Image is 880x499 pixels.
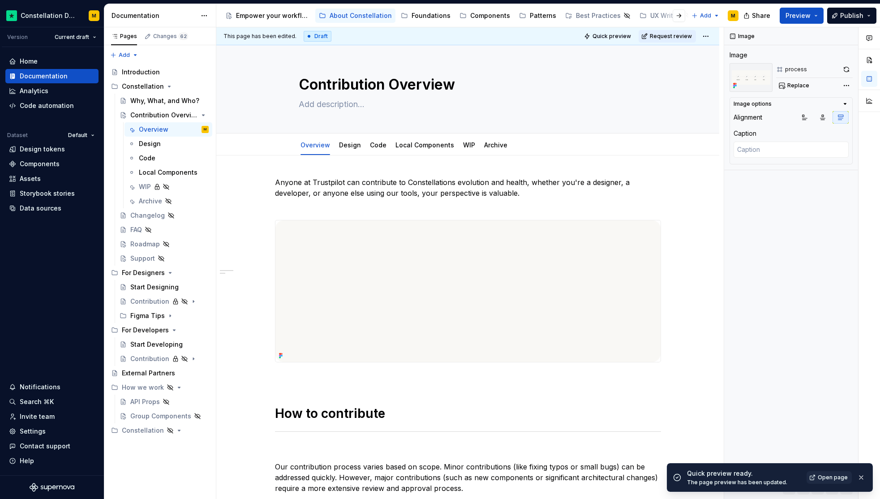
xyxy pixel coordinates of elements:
button: Default [64,129,99,142]
span: Current draft [55,34,89,41]
div: Home [20,57,38,66]
p: Our contribution process varies based on scope. Minor contributions (like fixing typos or small b... [275,461,661,494]
img: d602db7a-5e75-4dfe-a0a4-4b8163c7bad2.png [6,10,17,21]
span: Quick preview [592,33,631,40]
a: Support [116,251,212,266]
div: Version [7,34,28,41]
div: Draft [304,31,331,42]
div: Design tokens [20,145,65,154]
div: Constellation [107,79,212,94]
div: Components [20,159,60,168]
div: Overview [139,125,168,134]
div: WIP [139,182,151,191]
span: Default [68,132,87,139]
div: For Designers [122,268,165,277]
div: Contribution [130,354,169,363]
div: Caption [734,129,756,138]
div: Page tree [222,7,687,25]
a: External Partners [107,366,212,380]
div: Contribution [130,297,169,306]
img: 72faf6ff-8fa2-441e-9181-52324ac58af5.png [275,220,661,362]
div: For Developers [107,323,212,337]
a: Assets [5,172,99,186]
div: Support [130,254,155,263]
button: Help [5,454,99,468]
div: Constellation [122,82,164,91]
div: Code [366,135,390,154]
span: Publish [840,11,863,20]
a: Home [5,54,99,69]
div: Roadmap [130,240,160,249]
button: Constellation Design SystemM [2,6,102,25]
div: Why, What, and Who? [130,96,199,105]
div: Overview [297,135,334,154]
a: Supernova Logo [30,483,74,492]
a: Code [124,151,212,165]
div: Constellation [107,423,212,438]
div: Documentation [112,11,196,20]
a: OverviewM [124,122,212,137]
div: M [92,12,96,19]
span: Add [700,12,711,19]
div: Data sources [20,204,61,213]
div: The page preview has been updated. [687,479,801,486]
a: Start Developing [116,337,212,352]
button: Current draft [51,31,100,43]
button: Share [739,8,776,24]
div: process [785,66,807,73]
a: Why, What, and Who? [116,94,212,108]
div: How we work [122,383,164,392]
span: Open page [818,474,848,481]
a: Analytics [5,84,99,98]
div: Notifications [20,383,60,391]
a: Contribution [116,352,212,366]
div: Components [470,11,510,20]
a: Best Practices [562,9,634,23]
div: Patterns [530,11,556,20]
div: Changelog [130,211,165,220]
button: Notifications [5,380,99,394]
a: Design [339,141,361,149]
div: Code automation [20,101,74,110]
div: Local Components [392,135,458,154]
button: Preview [780,8,824,24]
div: WIP [459,135,479,154]
a: WIP [463,141,475,149]
div: FAQ [130,225,142,234]
a: Data sources [5,201,99,215]
p: Anyone at Trustpilot can contribute to Constellations evolution and health, whether you're a desi... [275,177,661,209]
div: Changes [153,33,188,40]
a: Group Components [116,409,212,423]
span: This page has been edited. [223,33,296,40]
button: Add [689,9,722,22]
div: Help [20,456,34,465]
div: API Props [130,397,160,406]
div: Figma Tips [130,311,165,320]
a: Components [456,9,514,23]
a: Contribution [116,294,212,309]
div: Constellation Design System [21,11,78,20]
div: For Designers [107,266,212,280]
div: Figma Tips [116,309,212,323]
div: Analytics [20,86,48,95]
button: Publish [827,8,876,24]
a: Invite team [5,409,99,424]
a: Empower your workflow. Build incredible experiences. [222,9,313,23]
a: UX Writing [636,9,696,23]
a: Code automation [5,99,99,113]
span: Add [119,52,130,59]
div: Introduction [122,68,160,77]
span: 62 [179,33,188,40]
a: Code [370,141,386,149]
div: M [731,12,735,19]
div: About Constellation [330,11,392,20]
div: External Partners [122,369,175,378]
textarea: Contribution Overview [297,74,635,95]
a: Design [124,137,212,151]
button: Contact support [5,439,99,453]
a: Settings [5,424,99,439]
a: Documentation [5,69,99,83]
a: Start Designing [116,280,212,294]
button: Add [107,49,141,61]
span: Share [752,11,770,20]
